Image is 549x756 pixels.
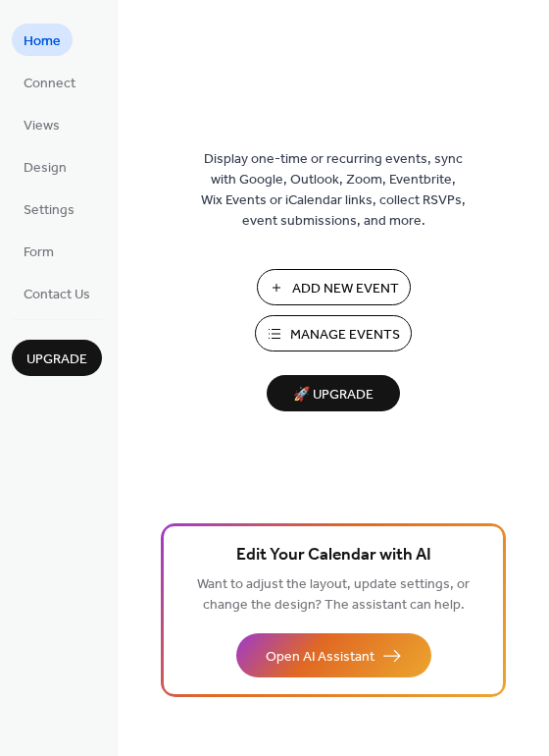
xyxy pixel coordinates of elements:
[12,66,87,98] a: Connect
[26,350,87,370] span: Upgrade
[24,74,75,94] span: Connect
[278,382,388,408] span: 🚀 Upgrade
[12,24,73,56] a: Home
[24,116,60,136] span: Views
[292,279,399,299] span: Add New Event
[201,149,466,232] span: Display one-time or recurring events, sync with Google, Outlook, Zoom, Eventbrite, Wix Events or ...
[12,235,66,267] a: Form
[236,633,431,677] button: Open AI Assistant
[24,200,75,221] span: Settings
[12,150,78,183] a: Design
[236,542,431,569] span: Edit Your Calendar with AI
[266,647,374,668] span: Open AI Assistant
[197,571,470,619] span: Want to adjust the layout, update settings, or change the design? The assistant can help.
[12,108,72,140] a: Views
[255,315,412,351] button: Manage Events
[24,31,61,52] span: Home
[12,340,102,376] button: Upgrade
[24,158,67,179] span: Design
[24,285,90,305] span: Contact Us
[12,192,86,225] a: Settings
[267,375,400,411] button: 🚀 Upgrade
[257,269,411,305] button: Add New Event
[290,325,400,346] span: Manage Events
[24,243,54,263] span: Form
[12,277,102,309] a: Contact Us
